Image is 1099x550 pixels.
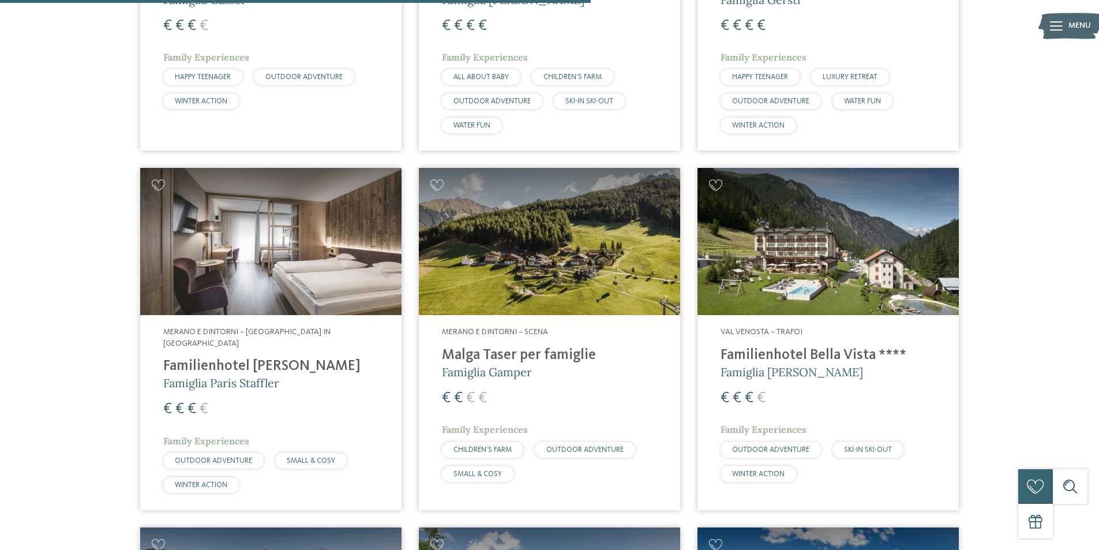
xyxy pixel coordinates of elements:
span: € [454,18,463,33]
span: € [721,391,729,406]
span: Family Experiences [163,51,249,63]
img: Cercate un hotel per famiglie? Qui troverete solo i migliori! [697,168,959,315]
span: WATER FUN [453,122,490,129]
span: OUTDOOR ADVENTURE [175,457,252,465]
span: WINTER ACTION [732,470,785,478]
span: OUTDOOR ADVENTURE [265,73,343,81]
span: € [733,18,741,33]
span: HAPPY TEENAGER [732,73,788,81]
span: SMALL & COSY [453,470,502,478]
span: € [466,18,475,33]
span: HAPPY TEENAGER [175,73,231,81]
span: ALL ABOUT BABY [453,73,509,81]
span: € [745,391,753,406]
span: SKI-IN SKI-OUT [565,98,613,105]
span: CHILDREN’S FARM [453,446,512,454]
span: SMALL & COSY [287,457,335,465]
span: € [745,18,753,33]
span: € [200,18,208,33]
span: € [466,391,475,406]
span: € [187,18,196,33]
span: € [478,18,487,33]
span: € [757,18,766,33]
span: OUTDOOR ADVENTURE [546,446,624,454]
span: € [478,391,487,406]
span: WINTER ACTION [175,98,227,105]
span: WATER FUN [844,98,881,105]
span: € [163,402,172,417]
span: € [757,391,766,406]
span: € [175,402,184,417]
a: Cercate un hotel per famiglie? Qui troverete solo i migliori! Merano e dintorni – Scena Malga Tas... [419,168,680,510]
span: € [200,402,208,417]
span: Family Experiences [442,51,528,63]
a: Cercate un hotel per famiglie? Qui troverete solo i migliori! Merano e dintorni – [GEOGRAPHIC_DAT... [140,168,402,510]
span: € [163,18,172,33]
h4: Familienhotel [PERSON_NAME] [163,358,378,375]
span: Famiglia [PERSON_NAME] [721,365,863,379]
span: Family Experiences [442,424,528,435]
span: WINTER ACTION [732,122,785,129]
img: Cercate un hotel per famiglie? Qui troverete solo i migliori! [419,168,680,315]
span: OUTDOOR ADVENTURE [732,98,809,105]
span: SKI-IN SKI-OUT [844,446,892,454]
img: Cercate un hotel per famiglie? Qui troverete solo i migliori! [140,168,402,315]
span: € [187,402,196,417]
span: CHILDREN’S FARM [543,73,602,81]
span: WINTER ACTION [175,481,227,489]
h4: Familienhotel Bella Vista **** [721,347,936,364]
span: Merano e dintorni – [GEOGRAPHIC_DATA] in [GEOGRAPHIC_DATA] [163,328,331,347]
span: Famiglia Paris Staffler [163,376,279,390]
span: € [442,391,451,406]
span: Merano e dintorni – Scena [442,328,548,336]
span: Family Experiences [163,435,249,447]
span: LUXURY RETREAT [823,73,877,81]
h4: Malga Taser per famiglie [442,347,657,364]
span: OUTDOOR ADVENTURE [453,98,531,105]
span: Val Venosta – Trafoi [721,328,802,336]
span: € [175,18,184,33]
span: € [454,391,463,406]
span: Family Experiences [721,51,807,63]
span: Family Experiences [721,424,807,435]
span: € [721,18,729,33]
span: OUTDOOR ADVENTURE [732,446,809,454]
a: Cercate un hotel per famiglie? Qui troverete solo i migliori! Val Venosta – Trafoi Familienhotel ... [697,168,959,510]
span: Famiglia Gamper [442,365,532,379]
span: € [733,391,741,406]
span: € [442,18,451,33]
